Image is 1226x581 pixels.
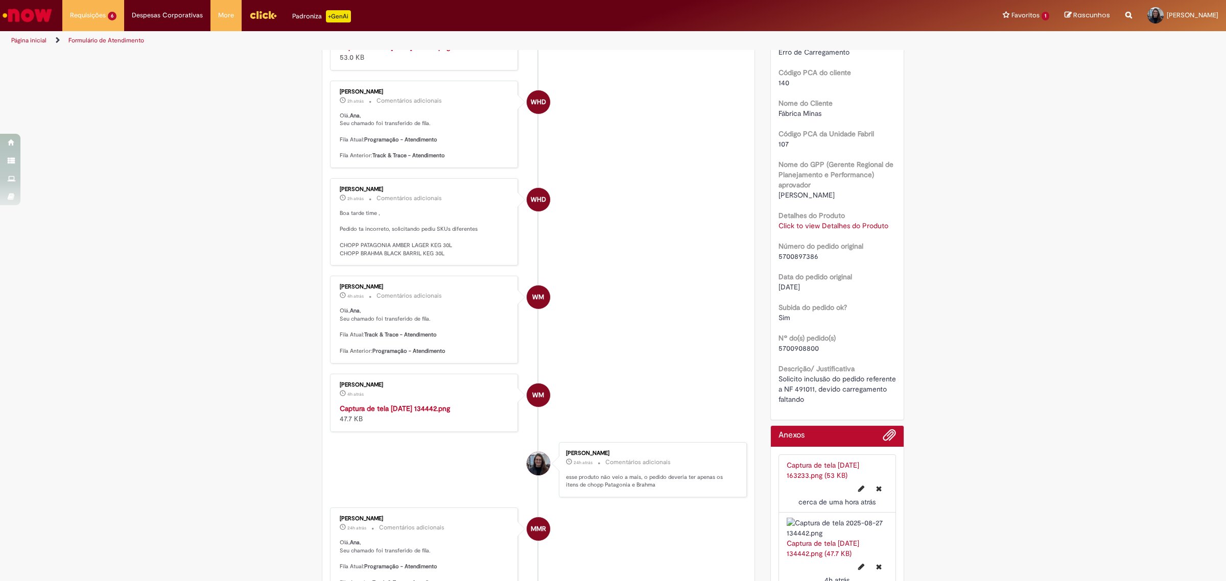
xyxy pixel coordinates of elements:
button: Adicionar anexos [883,428,896,447]
b: Programação - Atendimento [364,136,437,143]
small: Comentários adicionais [605,458,671,467]
span: WM [532,383,544,407]
small: Comentários adicionais [379,523,444,532]
div: Weslley Henrique Dutra [527,90,550,114]
time: 27/08/2025 16:33:11 [798,518,876,527]
img: click_logo_yellow_360x200.png [249,7,277,22]
a: Captura de tela [DATE] 163233.png [340,42,450,52]
b: Programação - Atendimento [364,563,437,570]
div: [PERSON_NAME] [340,89,510,95]
span: WHD [531,90,546,114]
div: [PERSON_NAME] [340,516,510,522]
span: 6 [108,12,116,20]
span: 4h atrás [347,391,364,397]
a: Click to view Detalhes do Produto [779,221,888,230]
div: 47.7 KB [340,403,510,424]
time: 27/08/2025 13:45:58 [347,391,364,397]
div: Ana Luisa Nogueira Duarte [527,452,550,475]
span: Despesas Corporativas [132,10,203,20]
small: Comentários adicionais [376,194,442,203]
span: 2h atrás [347,196,364,202]
b: Detalhes do Produto [779,211,845,220]
div: [PERSON_NAME] [566,450,736,456]
span: [PERSON_NAME] [779,190,835,200]
a: Formulário de Atendimento [68,36,144,44]
div: Wendel Mantovani [527,383,550,407]
img: Captura de tela 2025-08-27 134442.png [787,538,888,559]
div: Padroniza [292,10,351,22]
p: Boa tarde time , Pedido ta incorreto, solicitando pediu SKUs diferentes CHOPP PATAGONIA AMBER LAG... [340,209,510,257]
a: Captura de tela [DATE] 134442.png (47.7 KB) [787,559,859,578]
b: Descrição/ Justificativa [779,364,855,373]
b: Código PCA do cliente [779,68,851,77]
p: Olá, , Seu chamado foi transferido de fila. Fila Atual: Fila Anterior: [340,112,510,160]
span: WHD [531,187,546,212]
span: [PERSON_NAME] [1167,11,1218,19]
span: More [218,10,234,20]
a: Página inicial [11,36,46,44]
div: [PERSON_NAME] [340,186,510,192]
b: Ana [350,539,360,546]
span: [DATE] [779,282,800,292]
time: 27/08/2025 13:46:15 [347,293,364,299]
span: 1 [1042,12,1049,20]
b: Data do pedido original [779,272,852,281]
h2: Anexos [779,431,805,440]
small: Comentários adicionais [376,292,442,300]
p: +GenAi [326,10,351,22]
time: 27/08/2025 15:40:59 [347,196,364,202]
span: Favoritos [1011,10,1040,20]
button: Editar nome de arquivo Captura de tela 2025-08-27 163233.png [852,501,870,517]
p: Olá, , Seu chamado foi transferido de fila. Fila Atual: Fila Anterior: [340,307,510,355]
b: Nº do(s) pedido(s) [779,333,836,343]
span: 140 [779,78,789,87]
span: 107 [779,139,789,149]
b: Ana [350,112,360,119]
img: Captura de tela 2025-08-27 163233.png [787,460,888,480]
a: Captura de tela [DATE] 134442.png [340,404,450,413]
b: Programação - Atendimento [372,347,445,355]
b: Track & Trace - Atendimento [372,152,445,159]
b: Ana [350,307,360,314]
a: Rascunhos [1065,11,1110,20]
div: [PERSON_NAME] [340,382,510,388]
div: Weslley Henrique Dutra [527,188,550,211]
time: 26/08/2025 17:28:51 [347,525,366,531]
p: esse produto não veio a mais, o pedido deveria ter apenas os itens de chopp Patagonia e Brahma [566,473,736,489]
button: Excluir Captura de tela 2025-08-27 163233.png [870,501,888,517]
a: Captura de tela [DATE] 163233.png (53 KB) [787,481,859,500]
span: Erro de Carregamento [779,47,850,57]
time: 26/08/2025 17:29:04 [574,459,593,466]
img: ServiceNow [1,5,54,26]
b: Subida do pedido ok? [779,303,847,312]
span: Rascunhos [1073,10,1110,20]
div: Matheus Maia Rocha [527,517,550,541]
b: Número do pedido original [779,241,863,251]
span: 2h atrás [347,98,364,104]
span: Solicito inclusão do pedido referente a NF 491011, devido carregamento faltando [779,374,898,404]
div: [PERSON_NAME] [340,284,510,290]
span: 5700908800 [779,344,819,353]
b: Track & Trace - Atendimento [364,331,437,338]
span: 4h atrás [347,293,364,299]
b: Código PCA da Unidade Fabril [779,129,874,138]
span: 24h atrás [347,525,366,531]
div: 53.0 KB [340,42,510,62]
b: Nome do Cliente [779,99,833,108]
span: Fábrica Minas [779,109,821,118]
span: Requisições [70,10,106,20]
div: Wendel Mantovani [527,285,550,309]
span: WM [532,285,544,309]
span: 5700897386 [779,252,818,261]
span: cerca de uma hora atrás [798,518,876,527]
b: Nome do GPP (Gerente Regional de Planejamento e Performance) aprovador [779,160,893,189]
ul: Trilhas de página [8,31,810,50]
span: MMR [531,517,546,541]
span: Sim [779,313,790,322]
time: 27/08/2025 15:41:03 [347,98,364,104]
small: Comentários adicionais [376,96,442,105]
span: 24h atrás [574,459,593,466]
